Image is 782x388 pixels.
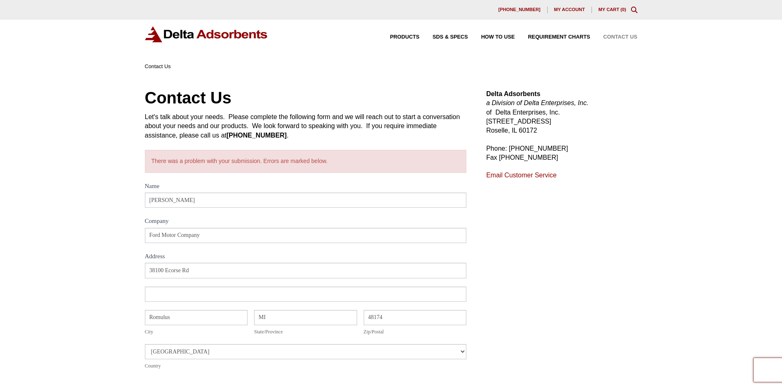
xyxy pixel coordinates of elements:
strong: [PHONE_NUMBER] [227,132,287,139]
a: [PHONE_NUMBER] [492,7,548,13]
span: Requirement Charts [528,34,590,40]
div: Address [145,251,467,263]
a: How to Use [468,34,515,40]
p: Phone: [PHONE_NUMBER] Fax [PHONE_NUMBER] [486,144,637,163]
img: Delta Adsorbents [145,26,268,42]
span: Contact Us [145,63,171,69]
div: There was a problem with your submission. Errors are marked below. [145,150,467,173]
label: Company [145,216,467,228]
div: Zip/Postal [364,328,467,336]
span: My account [554,7,585,12]
strong: Delta Adsorbents [486,90,540,97]
h1: Contact Us [145,90,467,106]
a: Email Customer Service [486,172,557,179]
a: My Cart (0) [599,7,626,12]
div: City [145,328,248,336]
a: SDS & SPECS [420,34,468,40]
span: Products [390,34,420,40]
div: Country [145,362,467,370]
span: Contact Us [603,34,638,40]
div: Toggle Modal Content [631,7,638,13]
span: SDS & SPECS [433,34,468,40]
em: a Division of Delta Enterprises, Inc. [486,99,588,106]
span: How to Use [481,34,515,40]
div: Let's talk about your needs. Please complete the following form and we will reach out to start a ... [145,112,467,140]
div: State/Province [254,328,357,336]
a: Contact Us [590,34,638,40]
p: of Delta Enterprises, Inc. [STREET_ADDRESS] Roselle, IL 60172 [486,90,637,135]
a: Products [377,34,420,40]
a: Requirement Charts [515,34,590,40]
span: 0 [622,7,624,12]
span: [PHONE_NUMBER] [498,7,541,12]
label: Name [145,181,467,193]
a: My account [548,7,592,13]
